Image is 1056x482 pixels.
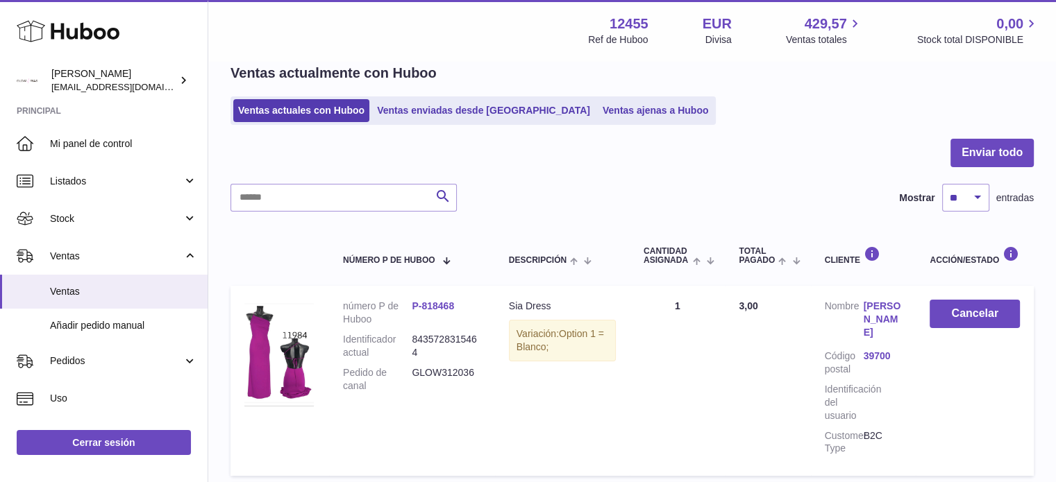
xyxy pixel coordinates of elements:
strong: EUR [703,15,732,33]
div: Ref de Huboo [588,33,648,46]
dt: Identificador actual [343,333,412,359]
span: Ventas [50,250,183,263]
dt: Identificación del usuario [825,383,864,422]
a: Ventas enviadas desde [GEOGRAPHIC_DATA] [372,99,595,122]
a: P-818468 [412,300,454,311]
span: [EMAIL_ADDRESS][DOMAIN_NAME] [51,81,204,92]
dd: 8435728315464 [412,333,480,359]
dt: Pedido de canal [343,366,412,393]
dd: B2C [863,429,902,456]
span: Option 1 = Blanco; [517,328,604,352]
span: Mi panel de control [50,137,197,150]
span: 0,00 [996,15,1023,33]
a: Ventas ajenas a Huboo [598,99,714,122]
div: Sia Dress [509,300,616,313]
span: Descripción [509,256,567,265]
div: Cliente [825,246,903,265]
a: Cerrar sesión [17,430,191,455]
div: Acción/Estado [930,246,1020,265]
dt: Customer Type [825,429,864,456]
span: Añadir pedido manual [50,319,197,332]
a: Ventas actuales con Huboo [233,99,369,122]
div: [PERSON_NAME] [51,67,176,94]
span: Stock total DISPONIBLE [917,33,1039,46]
h2: Ventas actualmente con Huboo [231,64,437,83]
dt: número P de Huboo [343,300,412,326]
img: pedidos@glowrias.com [17,70,37,91]
span: Ventas [50,285,197,298]
a: 429,57 Ventas totales [786,15,863,46]
a: [PERSON_NAME] [863,300,902,339]
div: Divisa [705,33,732,46]
span: entradas [996,191,1034,205]
a: 0,00 Stock total DISPONIBLE [917,15,1039,46]
span: Listados [50,175,183,188]
span: Total pagado [739,247,775,265]
span: Pedidos [50,354,183,368]
strong: 12455 [610,15,648,33]
span: 429,57 [805,15,847,33]
div: Variación: [509,320,616,361]
span: Cantidad ASIGNADA [644,247,689,265]
dd: GLOW312036 [412,366,480,393]
span: número P de Huboo [343,256,435,265]
button: Cancelar [930,300,1020,328]
button: Enviar todo [950,139,1034,167]
dt: Código postal [825,350,864,376]
a: 39700 [863,350,902,363]
span: 3,00 [739,300,757,311]
td: 1 [630,286,725,476]
label: Mostrar [899,191,935,205]
img: SiaDress.jpg [244,300,314,407]
dt: Nombre [825,300,864,343]
span: Ventas totales [786,33,863,46]
span: Stock [50,212,183,225]
span: Uso [50,392,197,405]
